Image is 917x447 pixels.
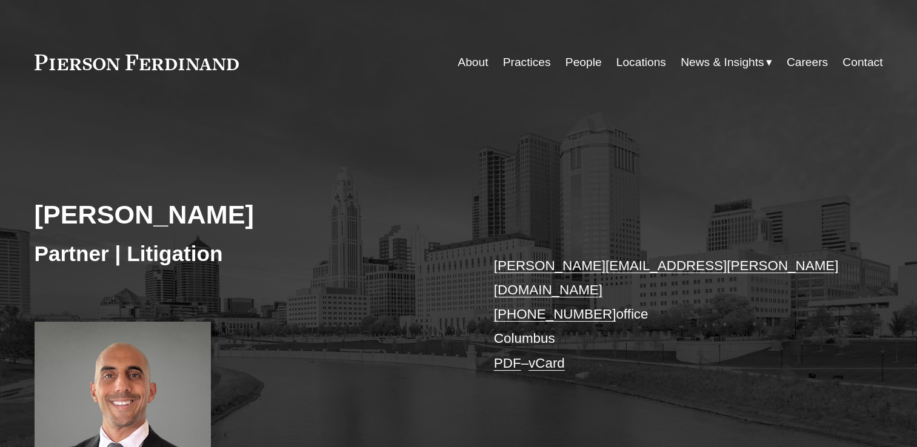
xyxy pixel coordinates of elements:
a: PDF [494,356,521,371]
a: Careers [787,51,828,74]
h2: [PERSON_NAME] [35,199,459,230]
a: People [565,51,602,74]
a: [PERSON_NAME][EMAIL_ADDRESS][PERSON_NAME][DOMAIN_NAME] [494,258,839,297]
a: vCard [529,356,565,371]
span: News & Insights [681,52,764,73]
a: folder dropdown [681,51,772,74]
a: Locations [616,51,666,74]
a: [PHONE_NUMBER] [494,306,616,322]
a: About [458,51,488,74]
p: office Columbus – [494,254,847,376]
a: Practices [503,51,551,74]
a: Contact [842,51,882,74]
h3: Partner | Litigation [35,240,459,267]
